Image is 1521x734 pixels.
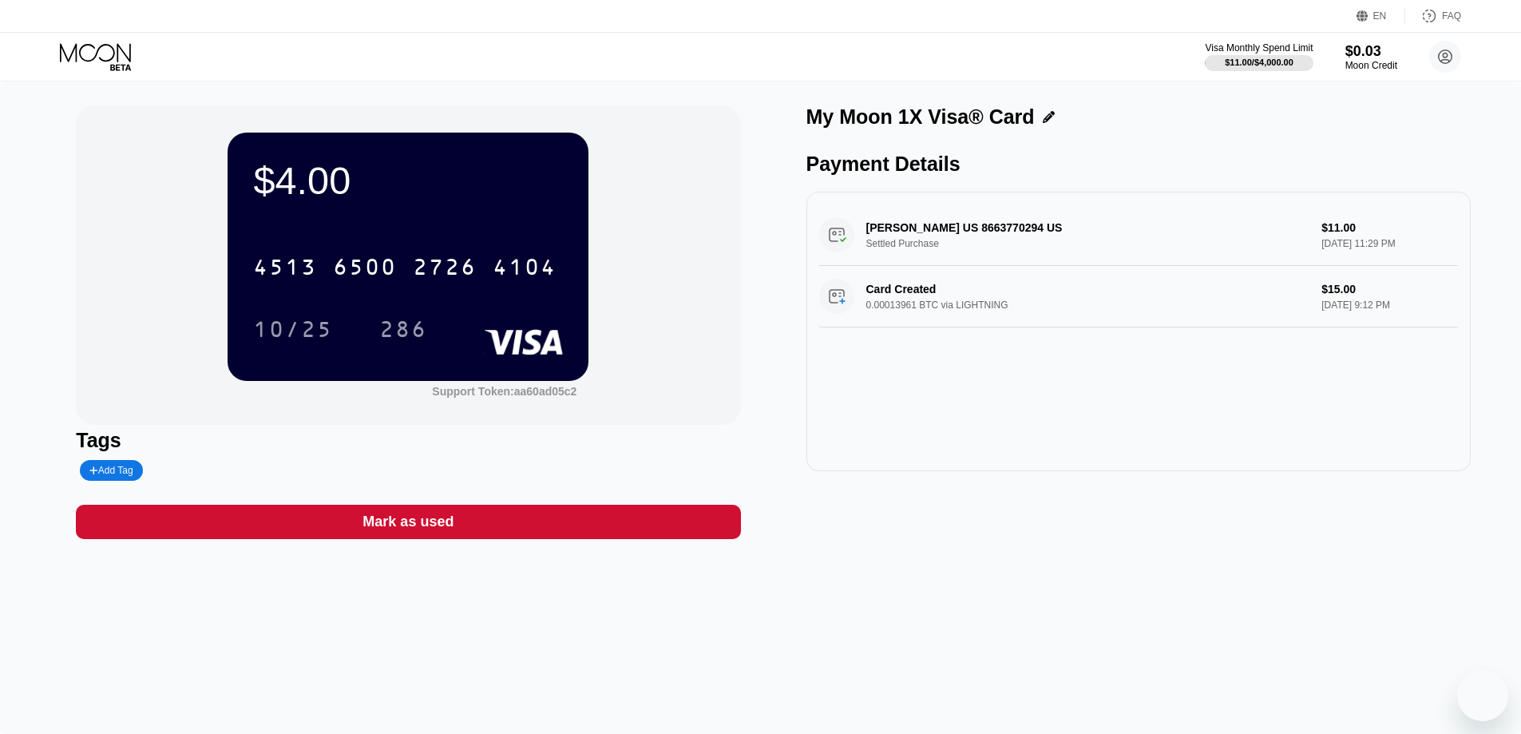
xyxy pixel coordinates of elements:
div: Moon Credit [1345,60,1397,71]
div: $11.00 / $4,000.00 [1225,58,1293,67]
div: 4513 [253,256,317,282]
div: 10/25 [241,309,345,349]
div: Mark as used [362,513,454,531]
div: Payment Details [806,153,1471,176]
div: 286 [379,319,427,344]
div: 6500 [333,256,397,282]
div: FAQ [1442,10,1461,22]
div: EN [1357,8,1405,24]
div: Visa Monthly Spend Limit$11.00/$4,000.00 [1205,42,1313,71]
div: Support Token: aa60ad05c2 [432,385,576,398]
div: $0.03Moon Credit [1345,43,1397,71]
div: My Moon 1X Visa® Card [806,105,1035,129]
div: 286 [367,309,439,349]
div: $4.00 [253,158,563,203]
div: Visa Monthly Spend Limit [1205,42,1313,54]
iframe: Button to launch messaging window, conversation in progress [1457,670,1508,721]
div: 10/25 [253,319,333,344]
div: $0.03 [1345,43,1397,60]
div: 4104 [493,256,557,282]
div: Add Tag [80,460,142,481]
div: EN [1373,10,1387,22]
div: FAQ [1405,8,1461,24]
div: 4513650027264104 [244,247,566,287]
div: 2726 [413,256,477,282]
div: Tags [76,429,740,452]
div: Support Token:aa60ad05c2 [432,385,576,398]
div: Add Tag [89,465,133,476]
div: Mark as used [76,505,740,539]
